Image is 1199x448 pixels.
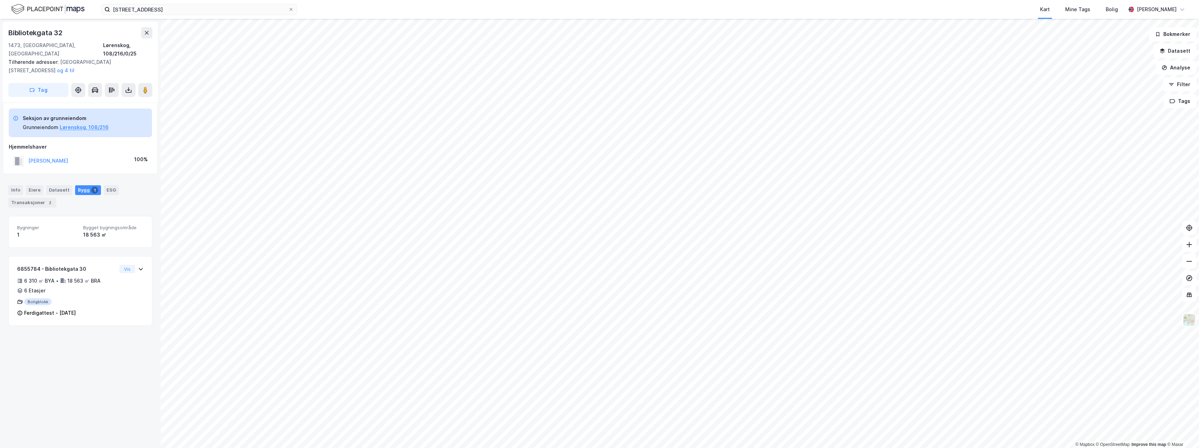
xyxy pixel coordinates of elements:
div: Bibliotekgata 32 [8,27,64,38]
button: Vis [119,265,135,273]
div: Seksjon av grunneiendom [23,114,109,122]
button: Lørenskog, 108/216 [60,123,109,132]
img: Z [1183,313,1196,327]
span: Bygget bygningsområde [83,225,144,231]
input: Søk på adresse, matrikkel, gårdeiere, leietakere eller personer [110,4,288,15]
button: Bokmerker [1149,27,1196,41]
div: Hjemmelshaver [9,143,152,151]
div: 18 563 ㎡ BRA [67,277,101,285]
div: 6855784 - Bibliotekgata 30 [17,265,117,273]
div: 6 Etasjer [24,286,45,295]
a: Mapbox [1075,442,1095,447]
button: Filter [1163,77,1196,91]
div: Lørenskog, 108/216/0/25 [103,41,152,58]
div: [PERSON_NAME] [1137,5,1177,14]
button: Tag [8,83,68,97]
div: Kart [1040,5,1050,14]
div: Kontrollprogram for chat [1164,415,1199,448]
div: Bolig [1106,5,1118,14]
button: Tags [1164,94,1196,108]
div: Eiere [26,185,43,195]
div: Grunneiendom [23,123,58,132]
div: Bygg [75,185,101,195]
div: 100% [134,155,148,164]
button: Analyse [1156,61,1196,75]
div: 2 [46,199,53,206]
div: ESG [104,185,119,195]
a: OpenStreetMap [1096,442,1130,447]
div: Datasett [46,185,72,195]
div: Info [8,185,23,195]
div: 1473, [GEOGRAPHIC_DATA], [GEOGRAPHIC_DATA] [8,41,103,58]
span: Tilhørende adresser: [8,59,60,65]
button: Datasett [1154,44,1196,58]
div: Mine Tags [1065,5,1090,14]
a: Improve this map [1132,442,1166,447]
div: 18 563 ㎡ [83,231,144,239]
div: • [56,278,59,284]
img: logo.f888ab2527a4732fd821a326f86c7f29.svg [11,3,85,15]
span: Bygninger [17,225,78,231]
div: 6 310 ㎡ BYA [24,277,54,285]
div: [GEOGRAPHIC_DATA][STREET_ADDRESS] [8,58,147,75]
div: Transaksjoner [8,198,56,208]
div: 1 [17,231,78,239]
div: 1 [91,187,98,194]
div: Ferdigattest - [DATE] [24,309,76,317]
iframe: Chat Widget [1164,415,1199,448]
